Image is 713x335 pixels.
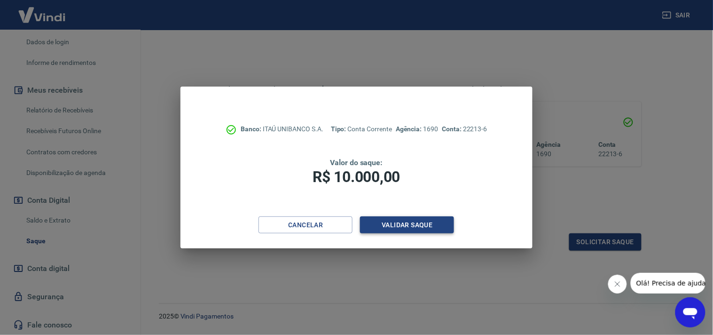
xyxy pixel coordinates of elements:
p: Conta Corrente [331,124,392,134]
span: Tipo: [331,125,348,133]
iframe: Fechar mensagem [608,275,627,294]
p: 1690 [396,124,438,134]
span: Valor do saque: [330,158,383,167]
span: Olá! Precisa de ajuda? [6,7,79,14]
span: Banco: [241,125,263,133]
p: ITAÚ UNIBANCO S.A. [241,124,323,134]
span: Agência: [396,125,423,133]
iframe: Mensagem da empresa [631,273,705,294]
p: 22213-6 [442,124,487,134]
span: R$ 10.000,00 [313,168,400,186]
button: Validar saque [360,216,454,234]
span: Conta: [442,125,463,133]
button: Cancelar [259,216,353,234]
iframe: Botão para abrir a janela de mensagens [675,297,705,327]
